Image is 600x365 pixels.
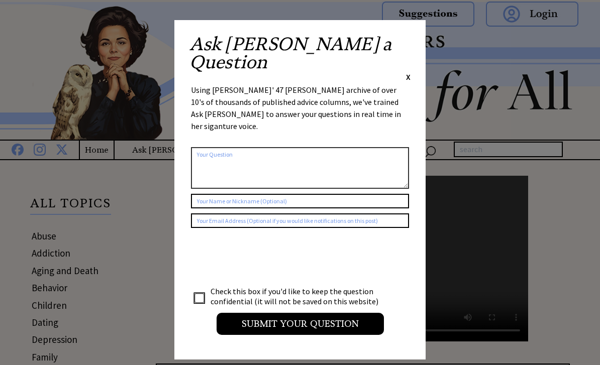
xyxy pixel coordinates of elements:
[191,194,409,208] input: Your Name or Nickname (Optional)
[191,84,409,142] div: Using [PERSON_NAME]' 47 [PERSON_NAME] archive of over 10's of thousands of published advice colum...
[210,286,388,307] td: Check this box if you'd like to keep the question confidential (it will not be saved on this webs...
[217,313,384,335] input: Submit your Question
[191,213,409,228] input: Your Email Address (Optional if you would like notifications on this post)
[191,238,344,277] iframe: reCAPTCHA
[406,72,411,82] span: X
[189,35,411,71] h2: Ask [PERSON_NAME] a Question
